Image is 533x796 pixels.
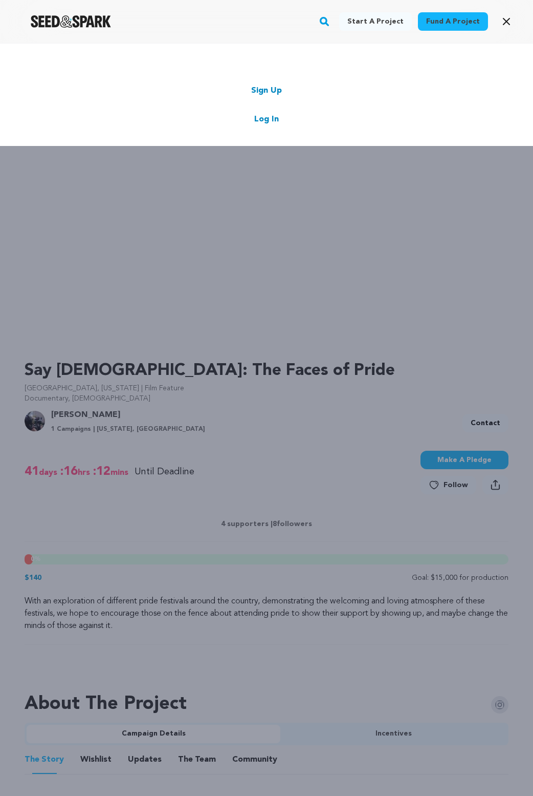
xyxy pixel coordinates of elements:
[418,12,488,31] a: Fund a project
[31,15,111,28] a: Seed&Spark Homepage
[254,113,279,125] a: Log In
[339,12,412,31] a: Start a project
[251,85,282,97] a: Sign Up
[31,15,111,28] img: Seed&Spark Logo Dark Mode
